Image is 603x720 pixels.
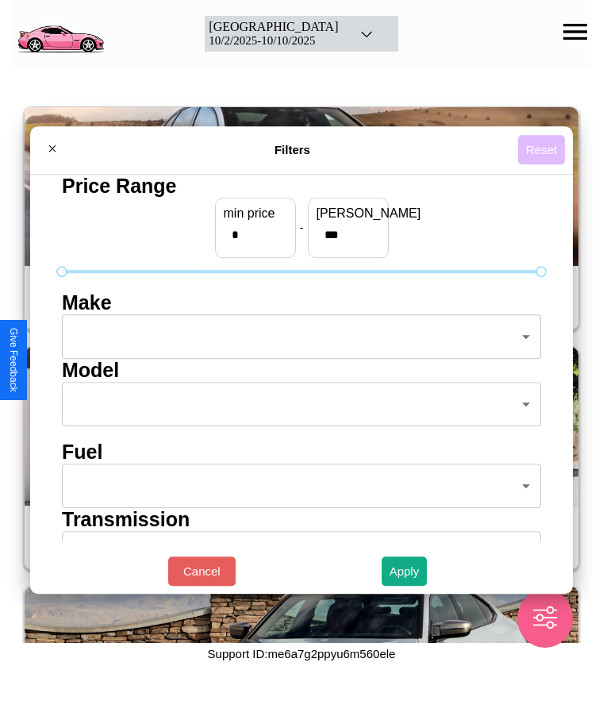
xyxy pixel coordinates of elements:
[62,291,541,314] h4: Make
[62,359,541,382] h4: Model
[209,20,338,34] div: [GEOGRAPHIC_DATA]
[12,8,109,56] img: logo
[62,508,541,531] h4: Transmission
[208,643,396,664] p: Support ID: me6a7g2ppyu6m560ele
[62,441,541,464] h4: Fuel
[317,206,380,221] label: [PERSON_NAME]
[300,217,304,238] p: -
[8,328,19,392] div: Give Feedback
[224,206,287,221] label: min price
[382,556,428,586] button: Apply
[518,135,565,164] button: Reset
[62,175,541,198] h4: Price Range
[209,34,338,48] div: 10 / 2 / 2025 - 10 / 10 / 2025
[67,143,518,156] h4: Filters
[168,556,236,586] button: Cancel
